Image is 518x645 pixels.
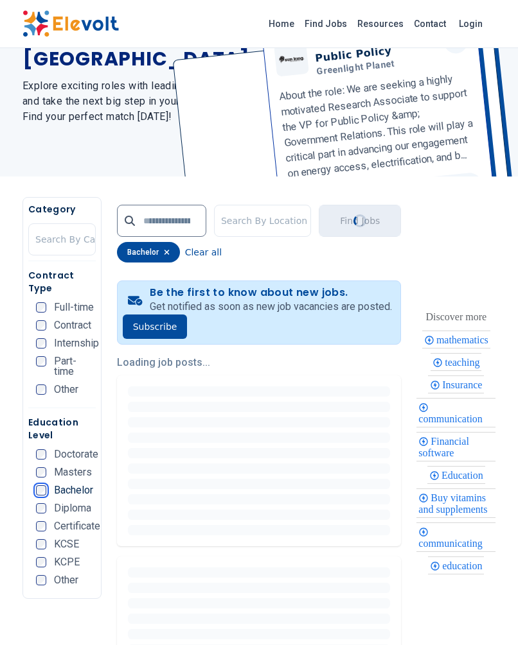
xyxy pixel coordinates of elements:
[36,338,46,348] input: Internship
[54,467,92,477] span: Masters
[28,416,96,442] h5: Education Level
[123,314,188,339] button: Subscribe
[36,575,46,585] input: Other
[22,78,250,125] h2: Explore exciting roles with leading companies and take the next big step in your career. Find you...
[54,320,91,331] span: Contract
[36,539,46,549] input: KCSE
[54,485,93,495] span: Bachelor
[445,357,483,368] span: teaching
[117,355,402,370] p: Loading job posts...
[454,583,518,645] iframe: Chat Widget
[422,331,490,348] div: mathematics
[299,13,352,34] a: Find Jobs
[418,436,469,458] span: Financial software
[352,13,409,34] a: Resources
[54,539,79,549] span: KCSE
[409,13,451,34] a: Contact
[319,205,401,237] button: Find JobsLoading...
[351,212,369,230] div: Loading...
[54,575,78,585] span: Other
[36,521,46,531] input: Certificate
[416,398,496,427] div: communication
[36,449,46,460] input: Doctorate
[36,302,46,313] input: Full-time
[418,413,487,424] span: communication
[416,488,496,518] div: Buy vitamins and supplements
[431,353,481,371] div: teaching
[36,467,46,477] input: Masters
[54,521,100,531] span: Certificate
[451,11,490,37] a: Login
[54,557,80,567] span: KCPE
[418,492,491,515] span: Buy vitamins and supplements
[436,334,492,345] span: mathematics
[185,242,222,262] button: Clear all
[28,203,96,216] h5: Category
[22,10,119,37] img: Elevolt
[418,538,487,549] span: communicating
[150,286,392,299] h4: Be the first to know about new jobs.
[416,432,496,461] div: Financial software
[425,308,487,326] div: These are topics related to the article that might interest you
[36,356,46,366] input: Part-time
[428,556,484,574] div: education
[54,302,94,313] span: Full-time
[54,384,78,395] span: Other
[117,242,180,262] div: bachelor
[54,449,98,460] span: Doctorate
[54,356,96,377] span: Part-time
[36,557,46,567] input: KCPE
[36,384,46,395] input: Other
[54,503,91,513] span: Diploma
[427,466,485,484] div: Education
[36,503,46,513] input: Diploma
[442,379,486,390] span: Insurance
[54,338,99,348] span: Internship
[28,269,96,295] h5: Contract Type
[263,13,299,34] a: Home
[442,470,487,481] span: Education
[36,320,46,331] input: Contract
[150,299,392,314] p: Get notified as soon as new job vacancies are posted.
[442,560,486,571] span: education
[22,24,250,71] h1: The Latest Jobs in [GEOGRAPHIC_DATA]
[36,485,46,495] input: Bachelor
[416,522,496,552] div: communicating
[428,375,484,393] div: Insurance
